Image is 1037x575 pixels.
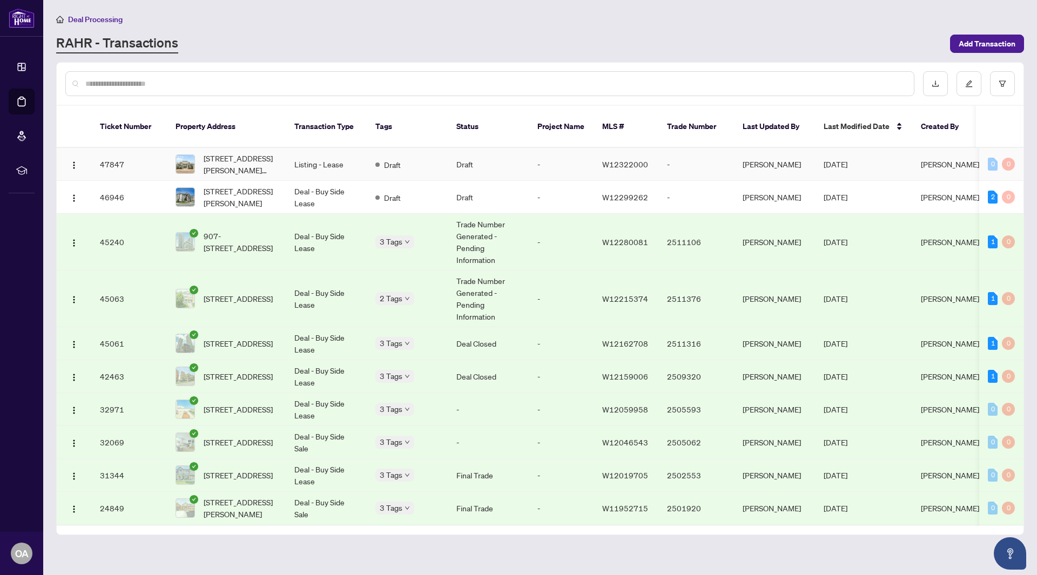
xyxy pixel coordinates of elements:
td: 2511316 [658,327,734,360]
span: down [405,341,410,346]
span: [STREET_ADDRESS] [204,337,273,349]
td: - [529,393,594,426]
td: [PERSON_NAME] [734,360,815,393]
span: [STREET_ADDRESS][PERSON_NAME] [204,185,277,209]
span: [PERSON_NAME] [921,237,979,247]
div: 1 [988,370,998,383]
span: W12215374 [602,294,648,303]
span: 907-[STREET_ADDRESS] [204,230,277,254]
div: 1 [988,235,998,248]
span: OA [15,546,29,561]
td: - [529,327,594,360]
th: Transaction Type [286,106,367,148]
button: Logo [65,499,83,517]
img: thumbnail-img [176,367,194,385]
td: Draft [448,148,529,181]
span: [DATE] [824,339,847,348]
button: filter [990,71,1015,96]
td: [PERSON_NAME] [734,270,815,327]
span: W12280081 [602,237,648,247]
img: Logo [70,505,78,513]
span: check-circle [190,229,198,238]
td: - [529,492,594,525]
span: Last Modified Date [824,120,890,132]
span: check-circle [190,330,198,339]
img: Logo [70,194,78,202]
span: [PERSON_NAME] [921,192,979,202]
td: Deal - Buy Side Lease [286,327,367,360]
span: [DATE] [824,371,847,381]
td: 24849 [91,492,167,525]
td: 31344 [91,459,167,492]
span: down [405,472,410,478]
span: [PERSON_NAME] [921,339,979,348]
td: 42463 [91,360,167,393]
td: Draft [448,181,529,214]
span: [DATE] [824,503,847,513]
td: - [529,270,594,327]
td: - [658,181,734,214]
td: 47847 [91,148,167,181]
span: check-circle [190,429,198,438]
td: Final Trade [448,492,529,525]
span: [DATE] [824,159,847,169]
td: 2501920 [658,492,734,525]
td: 46946 [91,181,167,214]
th: Tags [367,106,448,148]
span: check-circle [190,495,198,504]
img: thumbnail-img [176,155,194,173]
button: Add Transaction [950,35,1024,53]
span: [PERSON_NAME] [921,159,979,169]
div: 1 [988,292,998,305]
div: 0 [1002,292,1015,305]
td: Deal - Buy Side Lease [286,393,367,426]
img: Logo [70,295,78,304]
a: RAHR - Transactions [56,34,178,53]
td: Deal - Buy Side Lease [286,214,367,270]
td: - [529,360,594,393]
span: [STREET_ADDRESS] [204,403,273,415]
td: [PERSON_NAME] [734,181,815,214]
td: Deal - Buy Side Lease [286,181,367,214]
span: check-circle [190,286,198,294]
td: Deal Closed [448,327,529,360]
span: 3 Tags [380,337,402,349]
button: Logo [65,434,83,451]
span: down [405,296,410,301]
th: Created By [912,106,977,148]
button: Logo [65,233,83,251]
th: MLS # [594,106,658,148]
div: 0 [988,469,998,482]
span: down [405,239,410,245]
span: [DATE] [824,294,847,303]
div: 0 [1002,337,1015,350]
td: Deal - Buy Side Lease [286,270,367,327]
td: [PERSON_NAME] [734,214,815,270]
span: check-circle [190,363,198,372]
span: [PERSON_NAME] [921,437,979,447]
td: 2505062 [658,426,734,459]
div: 0 [1002,502,1015,515]
span: W12059958 [602,404,648,414]
span: W12299262 [602,192,648,202]
span: W12046543 [602,437,648,447]
button: edit [957,71,981,96]
td: Final Trade [448,459,529,492]
span: W12162708 [602,339,648,348]
img: Logo [70,373,78,382]
span: [STREET_ADDRESS] [204,293,273,305]
div: 0 [988,158,998,171]
img: thumbnail-img [176,233,194,251]
span: [DATE] [824,404,847,414]
td: Trade Number Generated - Pending Information [448,214,529,270]
button: Logo [65,155,83,173]
div: 0 [988,436,998,449]
span: [PERSON_NAME] [921,294,979,303]
td: [PERSON_NAME] [734,426,815,459]
div: 2 [988,191,998,204]
span: down [405,505,410,511]
span: W12159006 [602,371,648,381]
span: [PERSON_NAME] [921,404,979,414]
td: 2511106 [658,214,734,270]
span: 2 Tags [380,292,402,305]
